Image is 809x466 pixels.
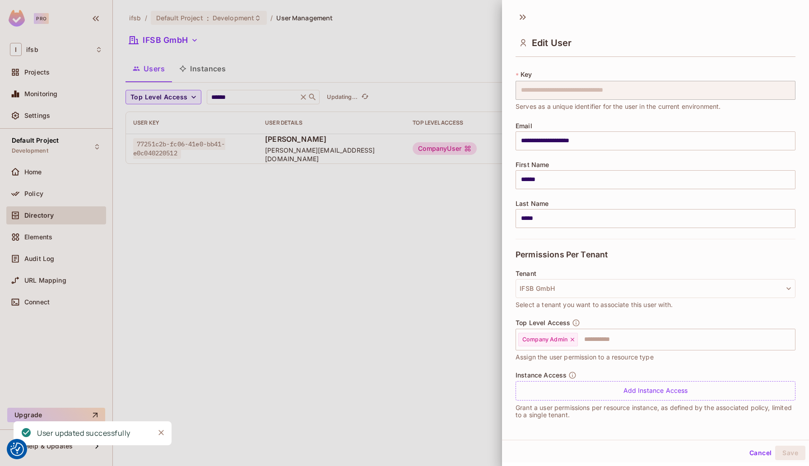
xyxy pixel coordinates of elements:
span: Assign the user permission to a resource type [516,352,654,362]
span: Permissions Per Tenant [516,250,608,259]
button: Consent Preferences [10,443,24,456]
span: Key [521,71,532,78]
span: Instance Access [516,372,567,379]
button: Save [775,446,805,460]
span: Select a tenant you want to associate this user with. [516,300,673,310]
button: IFSB GmbH [516,279,795,298]
div: Add Instance Access [516,381,795,401]
span: Top Level Access [516,319,570,326]
span: Email [516,122,532,130]
span: Last Name [516,200,549,207]
p: Grant a user permissions per resource instance, as defined by the associated policy, limited to a... [516,404,795,419]
span: Company Admin [522,336,567,343]
button: Cancel [746,446,775,460]
div: Company Admin [518,333,578,346]
button: Close [154,426,168,439]
div: User updated successfully [37,428,130,439]
span: Tenant [516,270,536,277]
span: First Name [516,161,549,168]
img: Revisit consent button [10,443,24,456]
span: Serves as a unique identifier for the user in the current environment. [516,102,721,112]
span: Edit User [532,37,572,48]
button: Open [790,338,792,340]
